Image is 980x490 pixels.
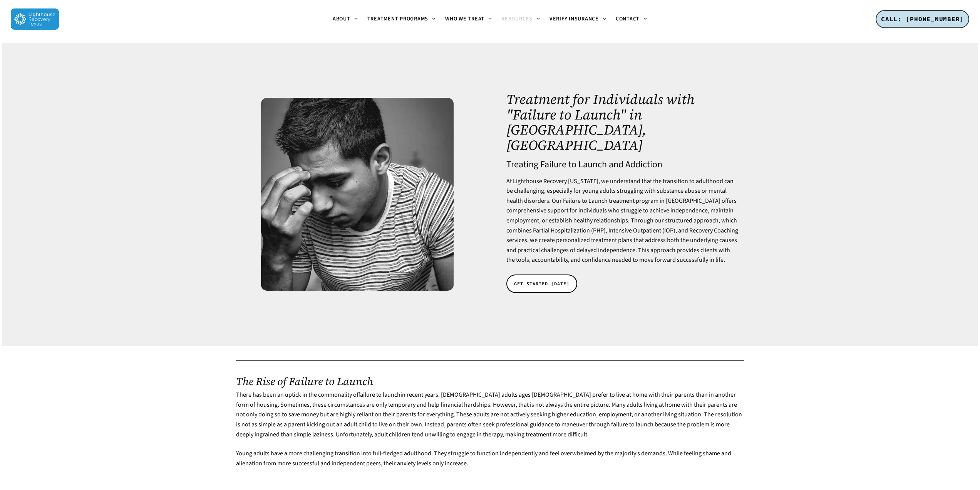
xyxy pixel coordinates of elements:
[876,10,969,29] a: CALL: [PHONE_NUMBER]
[11,8,59,30] img: Lighthouse Recovery Texas
[333,15,350,23] span: About
[367,15,429,23] span: Treatment Programs
[445,15,484,23] span: Who We Treat
[506,177,739,265] p: At Lighthouse Recovery [US_STATE], we understand that the transition to adulthood can be challeng...
[236,375,744,387] h2: The Rise of Failure to Launch
[506,274,577,293] a: GET STARTED [DATE]
[881,15,964,23] span: CALL: [PHONE_NUMBER]
[616,15,640,23] span: Contact
[549,15,599,23] span: Verify Insurance
[501,15,533,23] span: Resources
[441,16,497,22] a: Who We Treat
[545,16,611,22] a: Verify Insurance
[506,92,739,153] h1: Treatment for Individuals with "Failure to Launch" in [GEOGRAPHIC_DATA], [GEOGRAPHIC_DATA]
[664,226,673,235] a: IOP
[261,98,454,291] img: A vertical shot of an upset young male in grayscale
[363,16,441,22] a: Treatment Programs
[328,16,363,22] a: About
[236,390,744,449] p: There has been an uptick in the commonality of in recent years. [DEMOGRAPHIC_DATA] adults ages [D...
[506,160,739,170] h4: Treating Failure to Launch and Addiction
[593,226,604,235] a: PHP
[360,391,400,399] a: failure to launch
[611,16,652,22] a: Contact
[236,449,744,478] p: Young adults have a more challenging transition into full-fledged adulthood. They struggle to fun...
[497,16,545,22] a: Resources
[514,280,570,288] span: GET STARTED [DATE]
